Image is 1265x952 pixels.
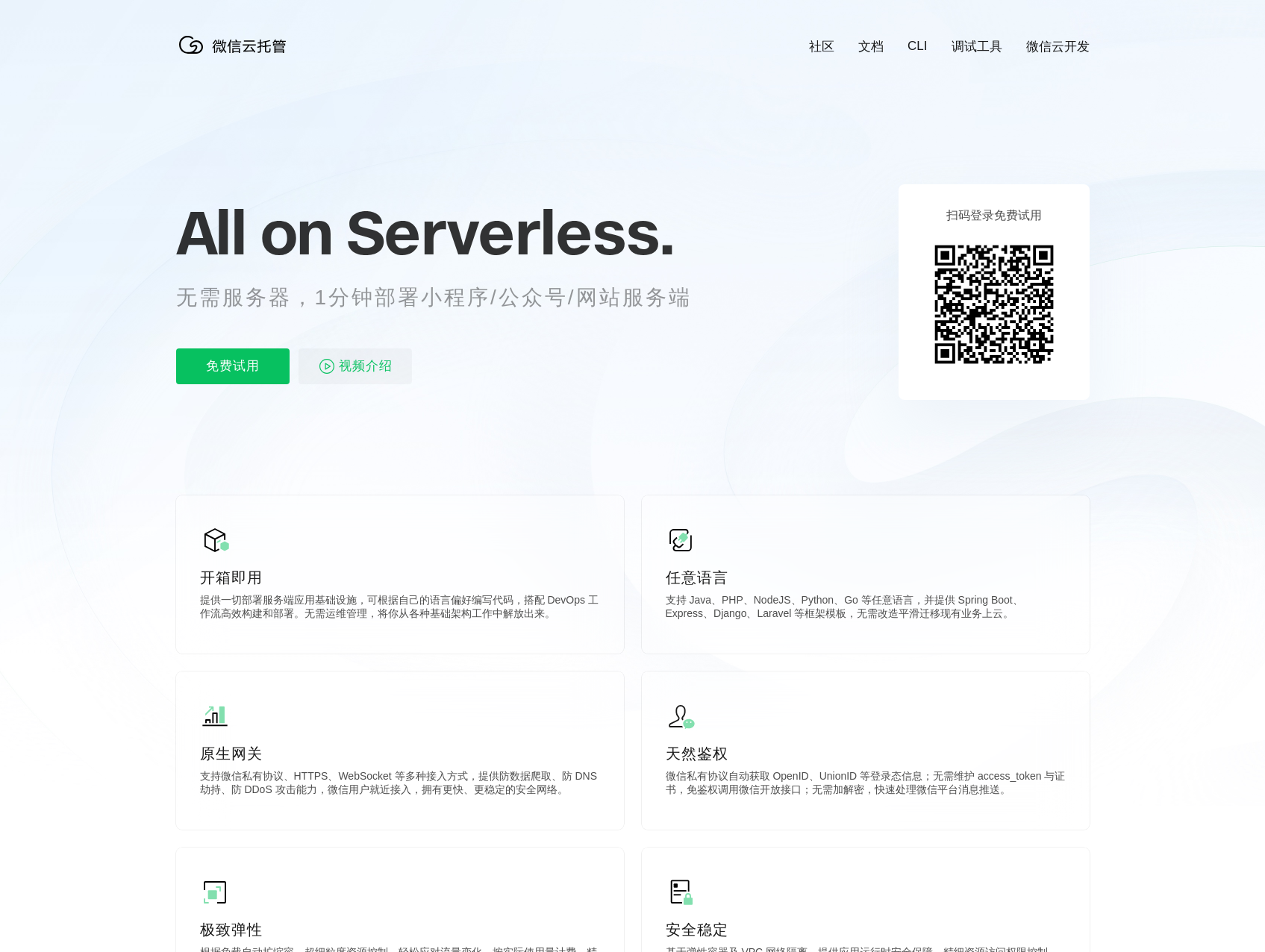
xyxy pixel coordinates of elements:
p: 微信私有协议自动获取 OpenID、UnionID 等登录态信息；无需维护 access_token 与证书，免鉴权调用微信开放接口；无需加解密，快速处理微信平台消息推送。 [666,770,1066,800]
a: CLI [908,39,927,54]
p: 支持微信私有协议、HTTPS、WebSocket 等多种接入方式，提供防数据爬取、防 DNS 劫持、防 DDoS 攻击能力，微信用户就近接入，拥有更快、更稳定的安全网络。 [200,770,600,800]
a: 调试工具 [952,38,1002,55]
p: 提供一切部署服务端应用基础设施，可根据自己的语言偏好编写代码，搭配 DevOps 工作流高效构建和部署。无需运维管理，将你从各种基础架构工作中解放出来。 [200,594,600,624]
p: 天然鉴权 [666,743,1066,764]
p: 开箱即用 [200,567,600,588]
span: 视频介绍 [339,348,393,384]
p: 安全稳定 [666,919,1066,940]
p: 极致弹性 [200,919,600,940]
a: 社区 [809,38,834,55]
img: 微信云托管 [176,30,296,60]
p: 扫码登录免费试用 [946,208,1042,224]
p: 原生网关 [200,743,600,764]
p: 支持 Java、PHP、NodeJS、Python、Go 等任意语言，并提供 Spring Boot、Express、Django、Laravel 等框架模板，无需改造平滑迁移现有业务上云。 [666,594,1066,624]
img: video_play.svg [318,357,336,375]
p: 免费试用 [176,348,290,384]
a: 微信云托管 [176,49,296,62]
a: 微信云开发 [1026,38,1090,55]
p: 任意语言 [666,567,1066,588]
span: All on [176,195,332,269]
p: 无需服务器，1分钟部署小程序/公众号/网站服务端 [176,283,719,313]
span: Serverless. [346,195,674,269]
a: 文档 [858,38,884,55]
